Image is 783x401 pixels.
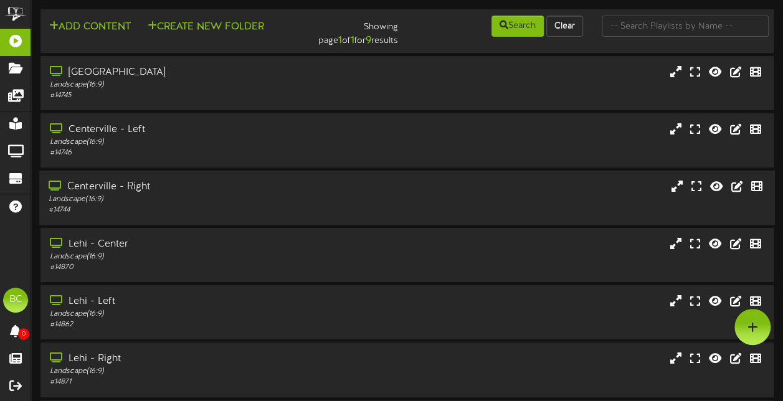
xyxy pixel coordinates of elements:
[144,19,268,35] button: Create New Folder
[50,237,336,252] div: Lehi - Center
[50,80,336,90] div: Landscape ( 16:9 )
[366,35,371,46] strong: 9
[50,65,336,80] div: [GEOGRAPHIC_DATA]
[50,352,336,366] div: Lehi - Right
[49,205,336,215] div: # 14744
[45,19,135,35] button: Add Content
[546,16,583,37] button: Clear
[49,194,336,205] div: Landscape ( 16:9 )
[50,148,336,158] div: # 14746
[50,295,336,309] div: Lehi - Left
[50,123,336,137] div: Centerville - Left
[50,319,336,330] div: # 14862
[50,252,336,262] div: Landscape ( 16:9 )
[3,288,28,313] div: BC
[491,16,544,37] button: Search
[50,377,336,387] div: # 14871
[50,90,336,101] div: # 14745
[338,35,342,46] strong: 1
[283,14,407,48] div: Showing page of for results
[50,309,336,319] div: Landscape ( 16:9 )
[50,262,336,273] div: # 14870
[49,180,336,194] div: Centerville - Right
[50,366,336,377] div: Landscape ( 16:9 )
[602,16,769,37] input: -- Search Playlists by Name --
[18,328,29,340] span: 0
[351,35,354,46] strong: 1
[50,137,336,148] div: Landscape ( 16:9 )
